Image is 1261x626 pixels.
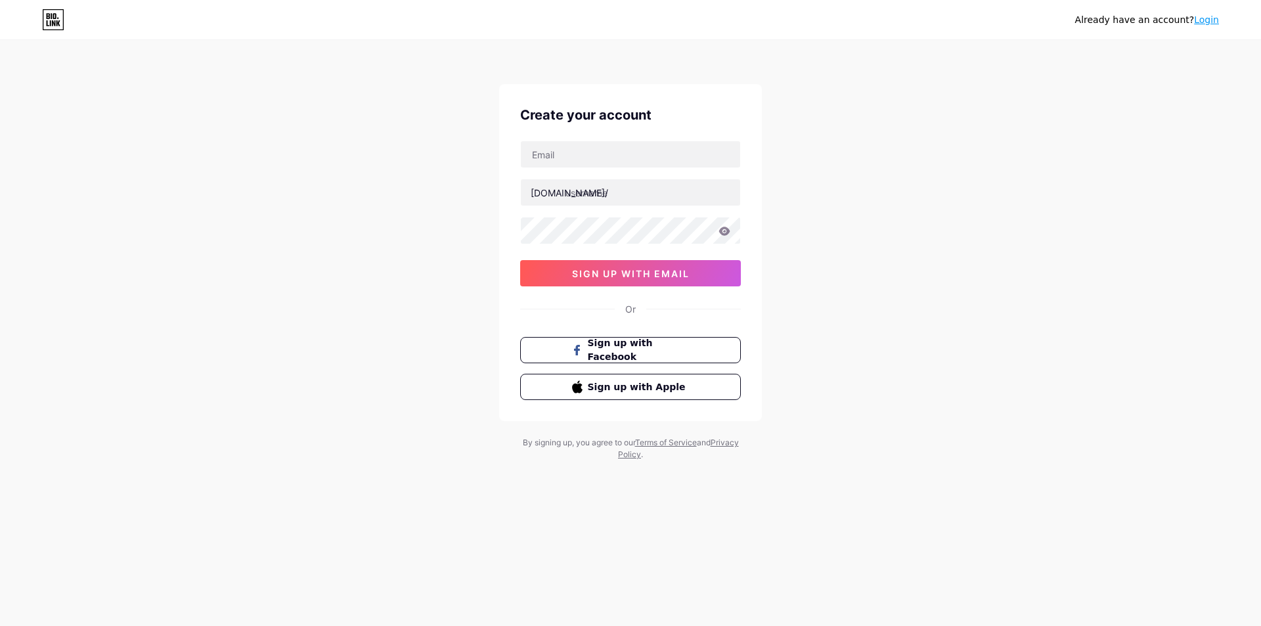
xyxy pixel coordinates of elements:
button: sign up with email [520,260,741,286]
div: By signing up, you agree to our and . [519,437,742,460]
span: sign up with email [572,268,690,279]
input: username [521,179,740,206]
button: Sign up with Facebook [520,337,741,363]
input: Email [521,141,740,168]
div: Create your account [520,105,741,125]
a: Login [1194,14,1219,25]
button: Sign up with Apple [520,374,741,400]
a: Terms of Service [635,437,697,447]
span: Sign up with Apple [588,380,690,394]
div: Or [625,302,636,316]
span: Sign up with Facebook [588,336,690,364]
div: [DOMAIN_NAME]/ [531,186,608,200]
div: Already have an account? [1075,13,1219,27]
